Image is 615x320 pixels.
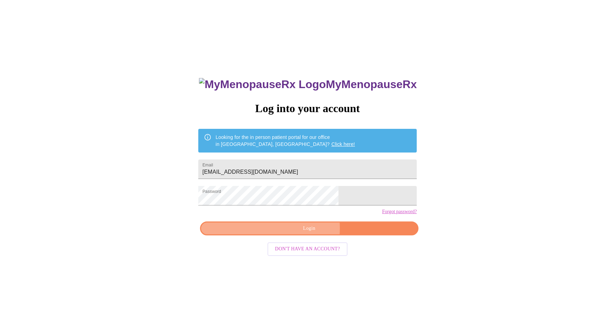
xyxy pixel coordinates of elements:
[382,209,417,214] a: Forgot password?
[267,242,348,256] button: Don't have an account?
[199,78,417,91] h3: MyMenopauseRx
[198,102,417,115] h3: Log into your account
[266,245,350,251] a: Don't have an account?
[200,221,418,236] button: Login
[208,224,410,233] span: Login
[216,131,355,150] div: Looking for the in person patient portal for our office in [GEOGRAPHIC_DATA], [GEOGRAPHIC_DATA]?
[199,78,326,91] img: MyMenopauseRx Logo
[332,141,355,147] a: Click here!
[275,245,340,253] span: Don't have an account?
